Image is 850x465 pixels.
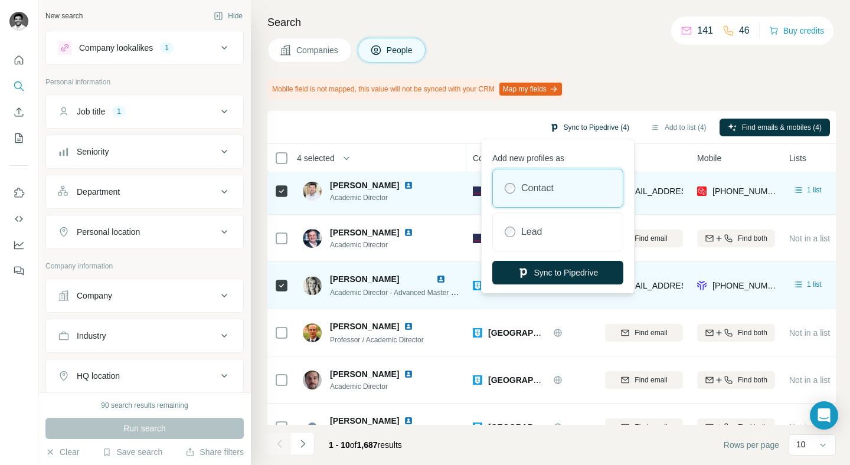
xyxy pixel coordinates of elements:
[789,423,830,432] span: Not in a list
[404,228,413,237] img: LinkedIn logo
[492,148,623,164] p: Add new profiles as
[605,371,683,389] button: Find email
[724,439,779,451] span: Rows per page
[303,371,322,389] img: Avatar
[45,446,79,458] button: Clear
[697,230,775,247] button: Find both
[807,185,822,195] span: 1 list
[404,369,413,379] img: LinkedIn logo
[521,225,542,239] label: Lead
[697,24,713,38] p: 141
[46,34,243,62] button: Company lookalikes1
[473,186,482,196] img: Logo of London Business School
[789,152,806,164] span: Lists
[473,234,482,243] img: Logo of London Business School
[330,381,427,392] span: Academic Director
[9,234,28,256] button: Dashboard
[77,290,112,302] div: Company
[488,375,577,385] span: [GEOGRAPHIC_DATA]
[330,192,427,203] span: Academic Director
[635,422,667,433] span: Find email
[738,375,767,385] span: Find both
[796,438,806,450] p: 10
[101,400,188,411] div: 90 search results remaining
[789,328,830,338] span: Not in a list
[738,422,767,433] span: Find both
[404,322,413,331] img: LinkedIn logo
[541,119,637,136] button: Sync to Pipedrive (4)
[635,328,667,338] span: Find email
[635,233,667,244] span: Find email
[635,375,667,385] span: Find email
[769,22,824,39] button: Buy credits
[697,418,775,436] button: Find both
[738,233,767,244] span: Find both
[45,11,83,21] div: New search
[807,279,822,290] span: 1 list
[357,440,378,450] span: 1,687
[79,42,153,54] div: Company lookalikes
[605,418,683,436] button: Find email
[9,76,28,97] button: Search
[77,106,105,117] div: Job title
[46,137,243,166] button: Seniority
[9,182,28,204] button: Use Surfe on LinkedIn
[46,97,243,126] button: Job title1
[329,440,402,450] span: results
[330,287,597,297] span: Academic Director - Advanced Master in Marketing Management & Digital (MS MMD)
[267,79,564,99] div: Mobile field is not mapped, this value will not be synced with your CRM
[77,330,106,342] div: Industry
[436,274,446,284] img: LinkedIn logo
[329,440,350,450] span: 1 - 10
[303,418,322,437] img: Avatar
[605,324,683,342] button: Find email
[697,185,707,197] img: provider prospeo logo
[404,416,413,425] img: LinkedIn logo
[789,375,830,385] span: Not in a list
[9,127,28,149] button: My lists
[712,186,787,196] span: [PHONE_NUMBER]
[112,106,126,117] div: 1
[46,322,243,350] button: Industry
[488,423,577,432] span: [GEOGRAPHIC_DATA]
[473,152,508,164] span: Company
[642,119,715,136] button: Add to list (4)
[350,440,357,450] span: of
[330,179,399,191] span: [PERSON_NAME]
[46,281,243,310] button: Company
[9,50,28,71] button: Quick start
[330,336,424,344] span: Professor / Academic Director
[742,122,822,133] span: Find emails & mobiles (4)
[267,14,836,31] h4: Search
[492,261,623,284] button: Sync to Pipedrive
[303,229,322,248] img: Avatar
[9,260,28,281] button: Feedback
[46,218,243,246] button: Personal location
[205,7,251,25] button: Hide
[77,226,140,238] div: Personal location
[303,182,322,201] img: Avatar
[697,324,775,342] button: Find both
[473,281,482,290] img: Logo of ESSEC Business School
[404,181,413,190] img: LinkedIn logo
[605,230,683,247] button: Find email
[387,44,414,56] span: People
[45,77,244,87] p: Personal information
[789,234,830,243] span: Not in a list
[9,12,28,31] img: Avatar
[330,320,399,332] span: [PERSON_NAME]
[330,368,399,380] span: [PERSON_NAME]
[697,280,707,292] img: provider forager logo
[102,446,162,458] button: Save search
[473,328,482,338] img: Logo of ESSEC Business School
[46,178,243,206] button: Department
[697,152,721,164] span: Mobile
[712,281,787,290] span: [PHONE_NUMBER]
[160,42,174,53] div: 1
[77,146,109,158] div: Seniority
[473,423,482,432] img: Logo of ESSEC Business School
[303,276,322,295] img: Avatar
[77,186,120,198] div: Department
[9,208,28,230] button: Use Surfe API
[330,415,399,427] span: [PERSON_NAME]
